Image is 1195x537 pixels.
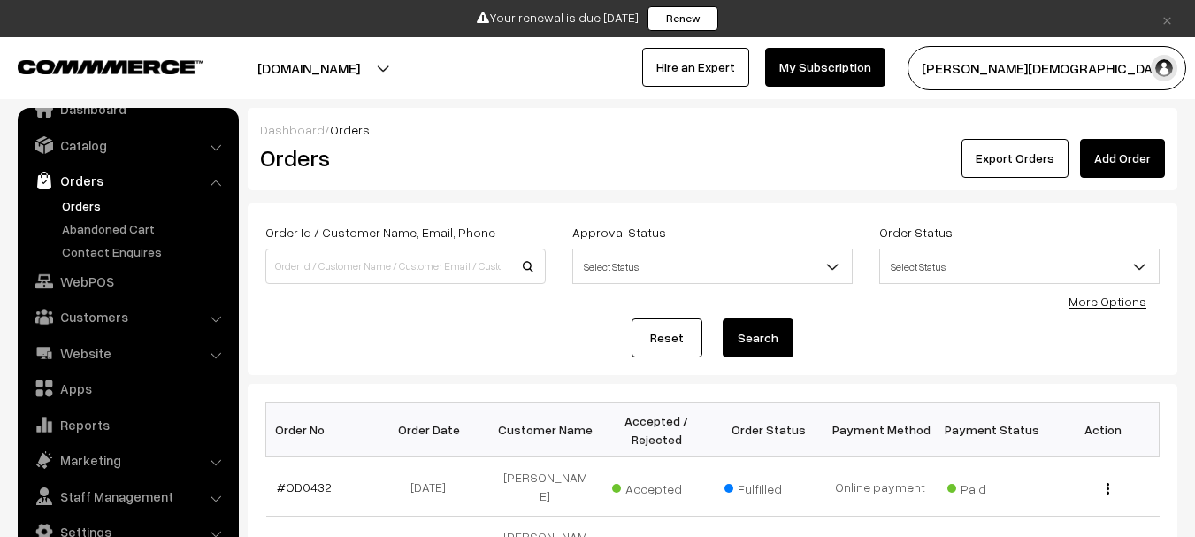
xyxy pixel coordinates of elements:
button: [DOMAIN_NAME] [195,46,422,90]
a: Hire an Expert [642,48,749,87]
a: Orders [22,165,233,196]
a: × [1155,8,1179,29]
span: Select Status [573,251,852,282]
th: Order No [266,403,378,457]
th: Payment Method [824,403,936,457]
label: Approval Status [572,223,666,242]
a: Orders [57,196,233,215]
img: COMMMERCE [18,60,203,73]
button: [PERSON_NAME][DEMOGRAPHIC_DATA] [908,46,1186,90]
span: Fulfilled [724,475,813,498]
a: Reset [632,318,702,357]
a: Renew [647,6,718,31]
td: [DATE] [378,457,489,517]
a: Staff Management [22,480,233,512]
button: Export Orders [961,139,1069,178]
th: Order Date [378,403,489,457]
a: Customers [22,301,233,333]
td: Online payment [824,457,936,517]
a: Contact Enquires [57,242,233,261]
th: Order Status [713,403,824,457]
a: More Options [1069,294,1146,309]
th: Action [1047,403,1159,457]
a: Marketing [22,444,233,476]
a: WebPOS [22,265,233,297]
label: Order Id / Customer Name, Email, Phone [265,223,495,242]
input: Order Id / Customer Name / Customer Email / Customer Phone [265,249,546,284]
img: user [1151,55,1177,81]
a: Add Order [1080,139,1165,178]
span: Orders [330,122,370,137]
div: Your renewal is due [DATE] [6,6,1189,31]
th: Customer Name [489,403,601,457]
h2: Orders [260,144,544,172]
span: Paid [947,475,1036,498]
span: Accepted [612,475,701,498]
a: Dashboard [22,93,233,125]
div: / [260,120,1165,139]
button: Search [723,318,793,357]
span: Select Status [880,251,1159,282]
th: Accepted / Rejected [601,403,712,457]
a: Website [22,337,233,369]
a: Reports [22,409,233,441]
img: Menu [1107,483,1109,495]
a: Apps [22,372,233,404]
a: Dashboard [260,122,325,137]
a: #OD0432 [277,479,332,495]
a: Catalog [22,129,233,161]
span: Select Status [879,249,1160,284]
a: Abandoned Cart [57,219,233,238]
span: Select Status [572,249,853,284]
a: COMMMERCE [18,55,172,76]
a: My Subscription [765,48,885,87]
td: [PERSON_NAME] [489,457,601,517]
th: Payment Status [936,403,1047,457]
label: Order Status [879,223,953,242]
